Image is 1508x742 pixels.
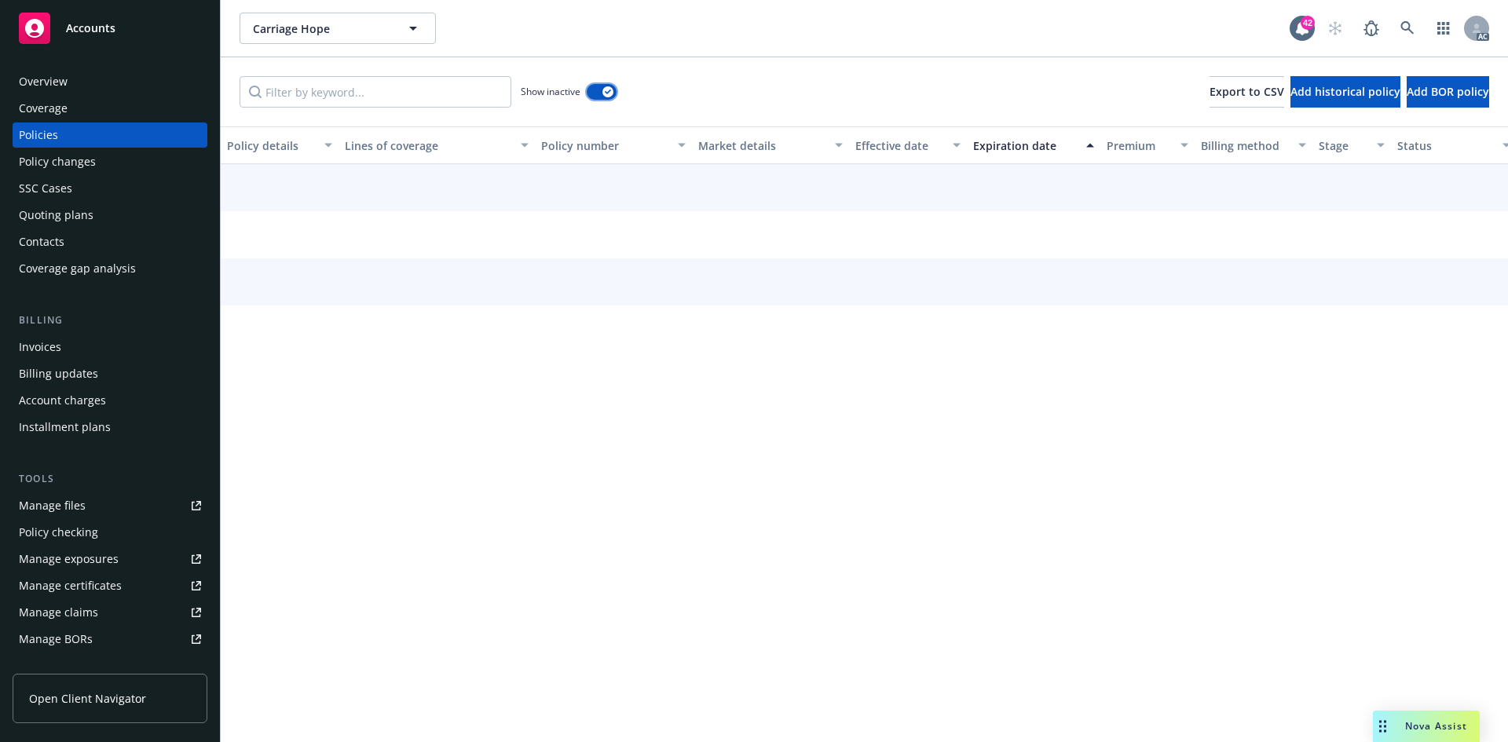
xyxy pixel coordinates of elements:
[339,126,535,164] button: Lines of coverage
[13,361,207,386] a: Billing updates
[1407,76,1489,108] button: Add BOR policy
[521,85,580,98] span: Show inactive
[13,388,207,413] a: Account charges
[19,69,68,94] div: Overview
[13,471,207,487] div: Tools
[19,176,72,201] div: SSC Cases
[19,149,96,174] div: Policy changes
[13,122,207,148] a: Policies
[19,520,98,545] div: Policy checking
[19,388,106,413] div: Account charges
[1356,13,1387,44] a: Report a Bug
[13,6,207,50] a: Accounts
[13,546,207,572] a: Manage exposures
[19,415,111,440] div: Installment plans
[1107,137,1171,154] div: Premium
[19,653,138,678] div: Summary of insurance
[13,493,207,518] a: Manage files
[1373,711,1393,742] div: Drag to move
[13,69,207,94] a: Overview
[1290,76,1400,108] button: Add historical policy
[253,20,389,37] span: Carriage Hope
[1319,137,1367,154] div: Stage
[66,22,115,35] span: Accounts
[19,203,93,228] div: Quoting plans
[19,361,98,386] div: Billing updates
[19,573,122,598] div: Manage certificates
[345,137,511,154] div: Lines of coverage
[535,126,692,164] button: Policy number
[19,627,93,652] div: Manage BORs
[13,653,207,678] a: Summary of insurance
[13,627,207,652] a: Manage BORs
[1397,137,1493,154] div: Status
[1201,137,1289,154] div: Billing method
[855,137,943,154] div: Effective date
[1301,16,1315,30] div: 42
[692,126,849,164] button: Market details
[1195,126,1312,164] button: Billing method
[849,126,967,164] button: Effective date
[13,229,207,254] a: Contacts
[1373,711,1480,742] button: Nova Assist
[13,520,207,545] a: Policy checking
[13,203,207,228] a: Quoting plans
[13,176,207,201] a: SSC Cases
[1405,719,1467,733] span: Nova Assist
[19,122,58,148] div: Policies
[13,256,207,281] a: Coverage gap analysis
[240,13,436,44] button: Carriage Hope
[19,229,64,254] div: Contacts
[1407,84,1489,99] span: Add BOR policy
[1392,13,1423,44] a: Search
[19,600,98,625] div: Manage claims
[967,126,1100,164] button: Expiration date
[240,76,511,108] input: Filter by keyword...
[1100,126,1195,164] button: Premium
[221,126,339,164] button: Policy details
[227,137,315,154] div: Policy details
[13,313,207,328] div: Billing
[973,137,1077,154] div: Expiration date
[1290,84,1400,99] span: Add historical policy
[19,546,119,572] div: Manage exposures
[13,334,207,360] a: Invoices
[13,600,207,625] a: Manage claims
[19,334,61,360] div: Invoices
[19,493,86,518] div: Manage files
[541,137,668,154] div: Policy number
[13,573,207,598] a: Manage certificates
[29,690,146,707] span: Open Client Navigator
[1319,13,1351,44] a: Start snowing
[13,149,207,174] a: Policy changes
[698,137,825,154] div: Market details
[1210,84,1284,99] span: Export to CSV
[19,256,136,281] div: Coverage gap analysis
[13,96,207,121] a: Coverage
[1210,76,1284,108] button: Export to CSV
[1428,13,1459,44] a: Switch app
[19,96,68,121] div: Coverage
[1312,126,1391,164] button: Stage
[13,415,207,440] a: Installment plans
